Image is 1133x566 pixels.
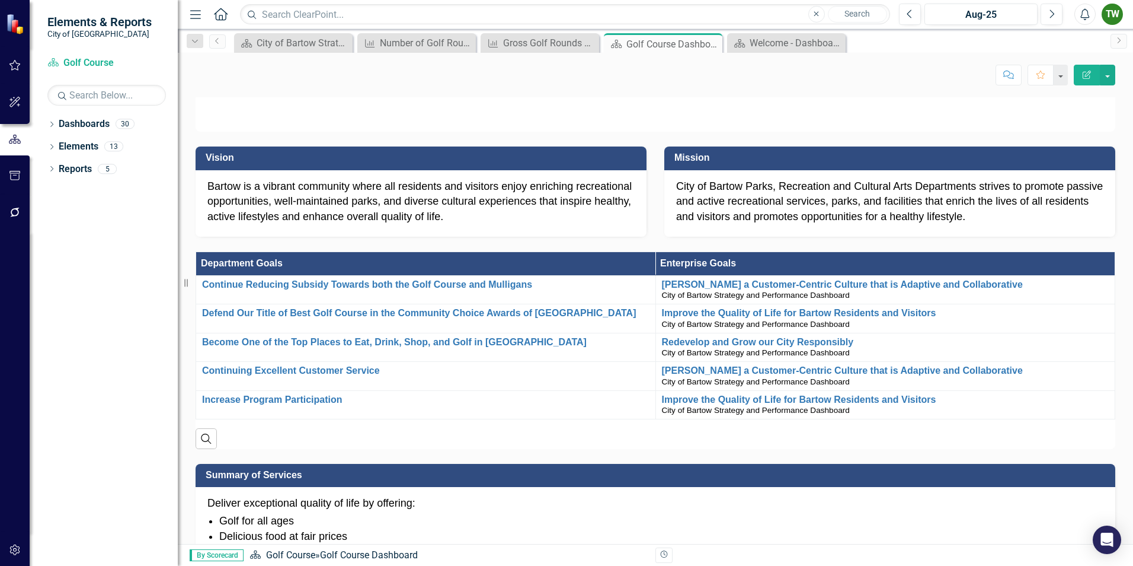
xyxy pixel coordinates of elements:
div: Golf Course Dashboard [320,549,418,561]
td: Double-Click to Edit Right Click for Context Menu [196,304,656,333]
h3: Summary of Services [206,470,1109,481]
span: City of Bartow Strategy and Performance Dashboard [662,406,850,415]
td: Double-Click to Edit Right Click for Context Menu [196,362,656,391]
span: By Scorecard [190,549,244,561]
p: Deliver exceptional quality of life by offering: [207,496,1103,511]
a: Gross Golf Rounds Revenues [484,36,596,50]
a: [PERSON_NAME] a Customer-Centric Culture that is Adaptive and Collaborative [662,365,1109,376]
h3: Mission [674,152,1109,163]
a: Redevelop and Grow our City Responsibly [662,337,1109,348]
td: Double-Click to Edit Right Click for Context Menu [196,275,656,304]
td: Double-Click to Edit Right Click for Context Menu [655,390,1115,419]
td: Double-Click to Edit Right Click for Context Menu [655,275,1115,304]
div: 5 [98,164,117,174]
button: TW [1102,4,1123,25]
div: Gross Golf Rounds Revenues [503,36,596,50]
li: Delicious food at fair prices [219,529,1103,545]
div: 30 [116,119,135,129]
a: Continuing Excellent Customer Service [202,365,649,376]
a: Golf Course [266,549,315,561]
td: Double-Click to Edit Right Click for Context Menu [655,304,1115,333]
div: 13 [104,142,123,152]
div: Bartow is a vibrant community where all residents and visitors enjoy enriching recreational oppor... [207,179,635,225]
a: Reports [59,163,92,176]
span: City of Bartow Strategy and Performance Dashboard [662,348,850,357]
a: Elements [59,140,98,154]
a: Improve the Quality of Life for Bartow Residents and Visitors [662,395,1109,405]
a: Continue Reducing Subsidy Towards both the Golf Course and Mulligans [202,279,649,290]
div: » [249,549,646,562]
div: Golf Course Dashboard [626,37,719,52]
input: Search ClearPoint... [240,4,890,25]
a: Dashboards [59,117,110,131]
a: [PERSON_NAME] a Customer-Centric Culture that is Adaptive and Collaborative [662,279,1109,290]
a: Increase Program Participation [202,395,649,405]
small: City of [GEOGRAPHIC_DATA] [47,29,152,39]
span: Search [844,9,870,18]
div: City of Bartow Strategy and Performance Dashboard [257,36,350,50]
div: Welcome - Dashboard [750,36,843,50]
td: Double-Click to Edit Right Click for Context Menu [655,333,1115,362]
li: Golf for all ages [219,514,1103,529]
td: Double-Click to Edit Right Click for Context Menu [655,362,1115,391]
a: Golf Course [47,56,166,70]
span: City of Bartow Strategy and Performance Dashboard [662,377,850,386]
a: Become One of the Top Places to Eat, Drink, Shop, and Golf in [GEOGRAPHIC_DATA] [202,337,649,348]
a: City of Bartow Strategy and Performance Dashboard [237,36,350,50]
button: Aug-25 [924,4,1038,25]
span: Elements & Reports [47,15,152,29]
a: Improve the Quality of Life for Bartow Residents and Visitors [662,308,1109,319]
td: Double-Click to Edit Right Click for Context Menu [196,333,656,362]
div: Open Intercom Messenger [1093,526,1121,554]
input: Search Below... [47,85,166,106]
span: City of Bartow Strategy and Performance Dashboard [662,291,850,300]
a: Defend Our Title of Best Golf Course in the Community Choice Awards of [GEOGRAPHIC_DATA] [202,308,649,319]
div: Aug-25 [929,8,1033,22]
h3: Vision [206,152,641,163]
a: Welcome - Dashboard [730,36,843,50]
td: Double-Click to Edit Right Click for Context Menu [196,390,656,419]
span: City of Bartow Strategy and Performance Dashboard [662,320,850,329]
img: ClearPoint Strategy [6,14,27,34]
p: City of Bartow Parks, Recreation and Cultural Arts Departments strives to promote passive and act... [676,179,1103,225]
a: Number of Golf Rounds [360,36,473,50]
div: Number of Golf Rounds [380,36,473,50]
button: Search [828,6,887,23]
